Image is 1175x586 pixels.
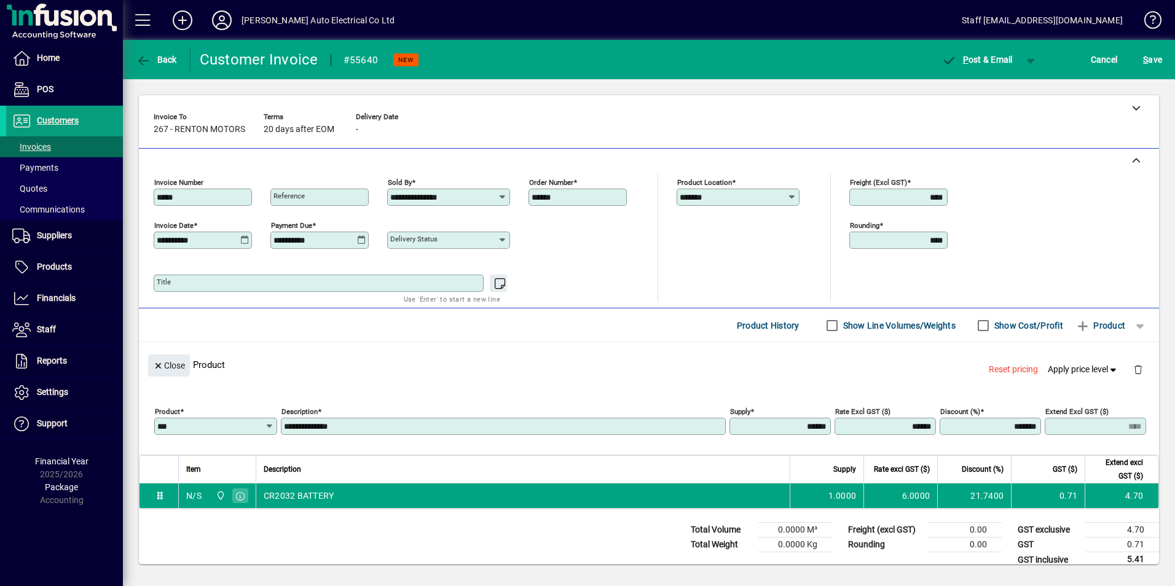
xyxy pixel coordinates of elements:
span: Cancel [1091,50,1118,69]
label: Show Line Volumes/Weights [841,319,956,332]
span: Home [37,53,60,63]
a: Financials [6,283,123,314]
span: Apply price level [1048,363,1119,376]
span: Communications [12,205,85,214]
td: Total Weight [685,537,758,552]
a: Communications [6,199,123,220]
mat-label: Discount (%) [940,407,980,416]
span: Settings [37,387,68,397]
span: Back [136,55,177,64]
mat-label: Rate excl GST ($) [835,407,890,416]
span: - [356,125,358,135]
button: Delete [1123,354,1153,384]
span: 1.0000 [828,490,857,502]
span: Product History [737,316,800,335]
span: S [1143,55,1148,64]
span: 20 days after EOM [264,125,334,135]
span: Invoices [12,142,51,152]
a: Staff [6,314,123,345]
a: Home [6,43,123,74]
a: Invoices [6,136,123,157]
div: Staff [EMAIL_ADDRESS][DOMAIN_NAME] [962,10,1123,30]
a: Products [6,252,123,283]
a: Support [6,408,123,439]
mat-label: Title [157,278,171,286]
app-page-header-button: Close [145,359,193,370]
button: Close [148,354,190,377]
mat-label: Payment due [271,221,312,230]
td: Rounding [842,537,928,552]
span: Central [213,489,227,502]
div: 6.0000 [871,490,930,502]
td: 0.71 [1085,537,1159,552]
span: CR2032 BATTERY [264,490,334,502]
span: Financial Year [35,456,88,466]
span: Close [153,356,185,376]
td: GST inclusive [1012,552,1085,568]
button: Post & Email [935,49,1019,71]
a: Suppliers [6,221,123,251]
mat-label: Description [281,407,318,416]
td: Freight (excl GST) [842,523,928,537]
a: Knowledge Base [1135,2,1160,42]
span: Discount (%) [962,463,1004,476]
mat-label: Rounding [850,221,879,230]
mat-label: Product [155,407,180,416]
span: Financials [37,293,76,303]
span: Support [37,418,68,428]
mat-label: Delivery status [390,235,438,243]
span: NEW [398,56,414,64]
mat-label: Invoice date [154,221,194,230]
td: 0.0000 Kg [758,537,832,552]
mat-label: Sold by [388,178,412,187]
span: Payments [12,163,58,173]
span: Item [186,463,201,476]
td: 5.41 [1085,552,1159,568]
span: Reports [37,356,67,365]
span: Quotes [12,184,47,193]
button: Profile [202,9,242,31]
td: Total Volume [685,523,758,537]
button: Product [1069,314,1131,337]
mat-label: Product location [677,178,732,187]
span: Suppliers [37,230,72,240]
td: GST [1012,537,1085,552]
a: POS [6,74,123,105]
div: N/S [186,490,202,502]
td: 21.7400 [937,483,1011,508]
mat-label: Order number [529,178,573,187]
label: Show Cost/Profit [992,319,1063,332]
span: Description [264,463,301,476]
td: 0.0000 M³ [758,523,832,537]
span: POS [37,84,53,94]
button: Reset pricing [984,359,1043,381]
td: 0.71 [1011,483,1085,508]
div: Customer Invoice [200,50,318,69]
button: Back [133,49,180,71]
a: Quotes [6,178,123,199]
mat-label: Extend excl GST ($) [1045,407,1109,416]
span: 267 - RENTON MOTORS [154,125,245,135]
mat-hint: Use 'Enter' to start a new line [404,292,500,306]
button: Product History [732,314,804,337]
span: Staff [37,324,56,334]
span: ost & Email [941,55,1013,64]
div: [PERSON_NAME] Auto Electrical Co Ltd [242,10,395,30]
mat-label: Freight (excl GST) [850,178,907,187]
a: Settings [6,377,123,408]
div: Product [139,342,1159,387]
span: Products [37,262,72,272]
button: Add [163,9,202,31]
button: Cancel [1088,49,1121,71]
app-page-header-button: Delete [1123,364,1153,375]
span: Package [45,482,78,492]
div: #55640 [344,50,379,70]
span: ave [1143,50,1162,69]
span: Reset pricing [989,363,1038,376]
mat-label: Supply [730,407,750,416]
a: Reports [6,346,123,377]
span: P [963,55,969,64]
td: 4.70 [1085,483,1158,508]
a: Payments [6,157,123,178]
mat-label: Reference [273,192,305,200]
